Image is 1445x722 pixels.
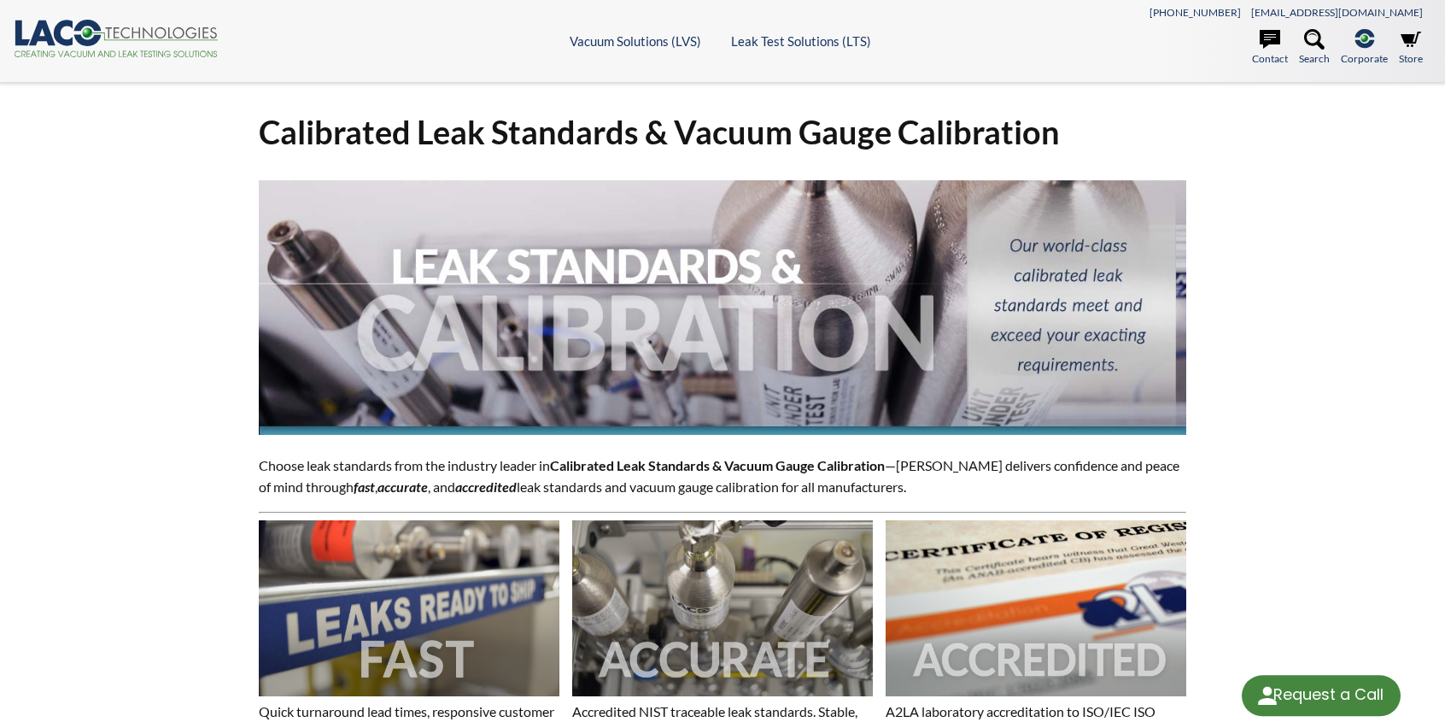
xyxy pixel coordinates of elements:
[1254,682,1281,709] img: round button
[1150,6,1241,19] a: [PHONE_NUMBER]
[259,455,1187,498] p: Choose leak standards from the industry leader in —[PERSON_NAME] delivers confidence and peace of...
[259,520,559,696] img: Image showing the word FAST overlaid on it
[1299,29,1330,67] a: Search
[1252,29,1288,67] a: Contact
[886,520,1186,696] img: Image showing the word ACCREDITED overlaid on it
[455,478,517,495] em: accredited
[731,33,871,49] a: Leak Test Solutions (LTS)
[572,520,873,696] img: Image showing the word ACCURATE overlaid on it
[259,111,1187,153] h1: Calibrated Leak Standards & Vacuum Gauge Calibration
[1251,6,1423,19] a: [EMAIL_ADDRESS][DOMAIN_NAME]
[550,457,885,473] strong: Calibrated Leak Standards & Vacuum Gauge Calibration
[570,33,701,49] a: Vacuum Solutions (LVS)
[1242,675,1401,716] div: Request a Call
[1341,50,1388,67] span: Corporate
[354,478,375,495] em: fast
[259,180,1187,435] img: Leak Standards & Calibration header
[1273,675,1384,714] div: Request a Call
[1399,29,1423,67] a: Store
[377,478,428,495] strong: accurate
